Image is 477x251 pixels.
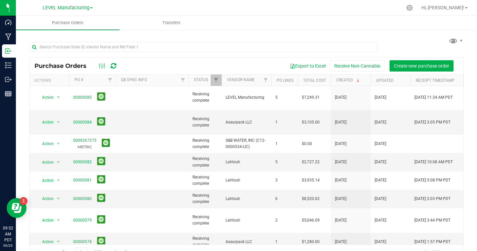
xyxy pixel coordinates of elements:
[29,42,377,52] input: Search Purchase Order ID, Vendor Name and Ref Field 1
[34,62,93,70] span: Purchase Orders
[277,78,293,83] a: PO Lines
[335,196,346,202] span: [DATE]
[375,159,386,165] span: [DATE]
[302,217,320,224] span: $5,046.09
[375,177,386,183] span: [DATE]
[120,16,223,30] a: Transfers
[36,118,54,127] span: Action
[375,141,386,147] span: [DATE]
[335,177,346,183] span: [DATE]
[275,196,294,202] span: 6
[73,95,92,100] a: 00000585
[275,119,294,125] span: 1
[335,217,346,224] span: [DATE]
[335,159,346,165] span: [DATE]
[7,198,26,218] iframe: Resource center
[36,194,54,203] span: Action
[73,160,92,164] a: 00000582
[73,218,92,223] a: 00000579
[421,5,464,10] span: Hi, [PERSON_NAME]!
[5,76,12,83] inline-svg: Outbound
[121,77,147,82] a: QB Sync Info
[335,239,346,245] span: [DATE]
[375,217,386,224] span: [DATE]
[54,139,63,148] span: select
[375,94,386,101] span: [DATE]
[73,239,92,244] a: 00000578
[330,60,385,72] button: Receive Non-Cannabis
[375,119,386,125] span: [DATE]
[54,216,63,225] span: select
[192,156,218,168] span: Receiving complete
[192,214,218,226] span: Receiving complete
[390,60,453,72] button: Create new purchase order
[54,237,63,246] span: select
[226,217,267,224] span: Lahlouh
[375,196,386,202] span: [DATE]
[414,159,453,165] span: [DATE] 10:08 AM PDT
[414,217,450,224] span: [DATE] 3:44 PM PDT
[302,196,320,202] span: $8,520.02
[226,196,267,202] span: Lahlouh
[303,78,326,83] a: Total Cost
[302,119,320,125] span: $3,105.00
[375,239,386,245] span: [DATE]
[302,141,312,147] span: $0.00
[192,116,218,128] span: Receiving complete
[192,192,218,205] span: Receiving complete
[73,178,92,182] a: 00000581
[105,75,116,86] a: Filter
[43,20,92,26] span: Purchase Orders
[5,48,12,54] inline-svg: Inbound
[5,90,12,97] inline-svg: Reports
[414,177,450,183] span: [DATE] 5:08 PM PDT
[275,177,294,183] span: 3
[192,137,218,150] span: Receiving complete
[414,94,453,101] span: [DATE] 11:34 AM PDT
[260,75,271,86] a: Filter
[302,177,320,183] span: $3,935.14
[226,94,267,101] span: LEVEL Manufacturing
[286,60,330,72] button: Export to Excel
[414,239,450,245] span: [DATE] 1:57 PM PDT
[54,194,63,203] span: select
[20,197,27,205] iframe: Resource center unread badge
[36,139,54,148] span: Action
[335,119,346,125] span: [DATE]
[5,62,12,69] inline-svg: Inventory
[226,159,267,165] span: Lahlouh
[36,158,54,167] span: Action
[194,77,208,82] a: Status
[275,94,294,101] span: 5
[302,159,320,165] span: $2,727.22
[227,77,255,82] a: Vendor Name
[376,78,394,83] a: Updated
[226,239,267,245] span: Assurpack LLC
[73,138,96,143] a: 0009267275
[335,141,346,147] span: [DATE]
[336,78,361,82] a: Created
[16,16,120,30] a: Purchase Orders
[73,196,92,201] a: 00000580
[416,78,454,83] a: Receipt Timestamp
[3,243,13,248] p: 09/25
[75,77,83,82] a: PO #
[36,216,54,225] span: Action
[34,78,67,83] div: Actions
[302,239,320,245] span: $1,280.00
[211,75,222,86] a: Filter
[226,137,267,150] span: S&B WATER, INC (C12-0000534-LIC)
[43,5,89,11] span: LEVEL Manufacturing
[54,118,63,127] span: select
[54,176,63,185] span: select
[36,237,54,246] span: Action
[178,75,188,86] a: Filter
[153,20,189,26] span: Transfers
[192,235,218,248] span: Receiving complete
[226,177,267,183] span: Lahlouh
[73,120,92,125] a: 00000584
[275,217,294,224] span: 2
[5,33,12,40] inline-svg: Manufacturing
[192,174,218,187] span: Receiving complete
[226,119,267,125] span: Assurpack LLC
